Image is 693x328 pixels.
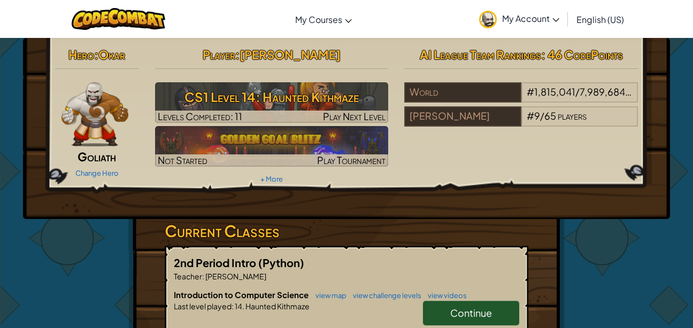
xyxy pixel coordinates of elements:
span: Play Next Level [323,110,386,122]
a: Change Hero [75,169,119,177]
a: [PERSON_NAME]#9/65players [404,116,638,129]
span: Not Started [158,154,207,166]
span: [PERSON_NAME] [204,271,266,281]
img: CodeCombat logo [72,8,165,30]
span: : 46 CodePoints [541,47,623,62]
span: (Python) [258,256,304,269]
a: Not StartedPlay Tournament [155,126,389,167]
span: 7,989,684 [580,85,632,98]
h3: Current Classes [165,219,528,243]
span: # [527,85,534,98]
h3: CS1 Level 14: Haunted Kithmaze [155,85,389,109]
span: Haunted Kithmaze [244,301,310,311]
a: English (US) [571,5,629,34]
a: My Account [474,2,565,36]
a: view challenge levels [348,291,421,300]
span: 14. [234,301,244,311]
span: : [94,47,98,62]
span: English (US) [576,14,624,25]
span: # [527,110,534,122]
span: : [235,47,240,62]
img: avatar [479,11,497,28]
span: Okar [98,47,125,62]
span: My Account [502,13,559,24]
span: Last level played [174,301,232,311]
span: / [575,85,580,98]
span: Player [203,47,235,62]
span: players [558,110,587,122]
div: World [404,82,521,103]
span: Introduction to Computer Science [174,290,310,300]
span: Continue [450,307,492,319]
span: Hero [68,47,94,62]
span: 9 [534,110,540,122]
a: Play Next Level [155,82,389,123]
span: 65 [544,110,556,122]
span: Teacher [174,271,202,281]
img: Golden Goal [155,126,389,167]
span: Levels Completed: 11 [158,110,242,122]
a: view videos [422,291,467,300]
span: AI League Team Rankings [420,47,541,62]
img: CS1 Level 14: Haunted Kithmaze [155,82,389,123]
span: Play Tournament [317,154,386,166]
span: 2nd Period Intro [174,256,258,269]
span: 1,815,041 [534,85,575,98]
img: goliath-pose.png [61,82,128,146]
span: / [540,110,544,122]
span: My Courses [295,14,342,25]
a: + More [260,175,283,183]
span: Goliath [78,149,116,164]
a: World#1,815,041/7,989,684players [404,92,638,105]
span: : [232,301,234,311]
span: : [202,271,204,281]
div: [PERSON_NAME] [404,106,521,127]
a: view map [310,291,346,300]
span: [PERSON_NAME] [240,47,341,62]
a: My Courses [290,5,357,34]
